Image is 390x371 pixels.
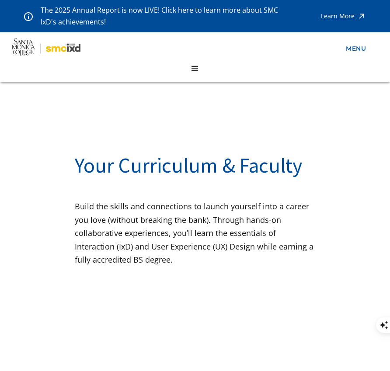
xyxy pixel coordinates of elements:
p: Build the skills and connections to launch yourself into a career you love (without breaking the ... [75,200,315,267]
img: icon - information - alert [24,12,33,21]
p: The 2025 Annual Report is now LIVE! Click here to learn more about SMC IxD's achievements! [41,4,284,28]
div: Learn More [321,13,355,19]
a: Learn More [321,4,366,28]
img: Santa Monica College - SMC IxD logo [12,38,80,59]
span: Your Curriculum & Faculty [75,152,302,178]
address: menu [182,55,208,82]
img: icon - arrow - alert [357,4,366,28]
a: menu [341,41,370,57]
